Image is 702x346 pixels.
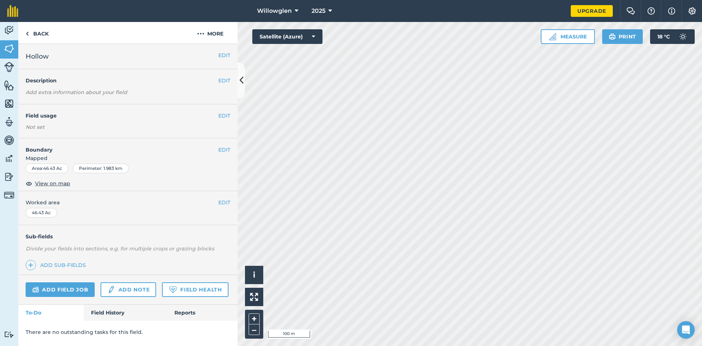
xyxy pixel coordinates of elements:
[167,305,238,321] a: Reports
[73,164,129,173] div: Perimeter : 1.983 km
[26,245,214,252] em: Divide your fields into sections, e.g. for multiple crops or grazing blocks
[218,77,230,85] button: EDIT
[676,29,690,44] img: svg+xml;base64,PD94bWwgdmVyc2lvbj0iMS4wIiBlbmNvZGluZz0idXRmLTgiPz4KPCEtLSBHZW5lcmF0b3I6IEFkb2JlIE...
[218,51,230,59] button: EDIT
[252,29,322,44] button: Satellite (Azure)
[28,261,33,269] img: svg+xml;base64,PHN2ZyB4bWxucz0iaHR0cDovL3d3dy53My5vcmcvMjAwMC9zdmciIHdpZHRoPSIxNCIgaGVpZ2h0PSIyNC...
[4,25,14,36] img: svg+xml;base64,PD94bWwgdmVyc2lvbj0iMS4wIiBlbmNvZGluZz0idXRmLTgiPz4KPCEtLSBHZW5lcmF0b3I6IEFkb2JlIE...
[218,112,230,120] button: EDIT
[26,123,230,131] div: Not set
[197,29,204,38] img: svg+xml;base64,PHN2ZyB4bWxucz0iaHR0cDovL3d3dy53My5vcmcvMjAwMC9zdmciIHdpZHRoPSIyMCIgaGVpZ2h0PSIyNC...
[26,77,230,85] h4: Description
[26,179,32,188] img: svg+xml;base64,PHN2ZyB4bWxucz0iaHR0cDovL3d3dy53My5vcmcvMjAwMC9zdmciIHdpZHRoPSIxOCIgaGVpZ2h0PSIyNC...
[688,7,697,15] img: A cog icon
[549,33,556,40] img: Ruler icon
[541,29,595,44] button: Measure
[4,80,14,91] img: svg+xml;base64,PHN2ZyB4bWxucz0iaHR0cDovL3d3dy53My5vcmcvMjAwMC9zdmciIHdpZHRoPSI1NiIgaGVpZ2h0PSI2MC...
[4,153,14,164] img: svg+xml;base64,PD94bWwgdmVyc2lvbj0iMS4wIiBlbmNvZGluZz0idXRmLTgiPz4KPCEtLSBHZW5lcmF0b3I6IEFkb2JlIE...
[250,293,258,301] img: Four arrows, one pointing top left, one top right, one bottom right and the last bottom left
[7,5,18,17] img: fieldmargin Logo
[650,29,695,44] button: 18 °C
[4,98,14,109] img: svg+xml;base64,PHN2ZyB4bWxucz0iaHR0cDovL3d3dy53My5vcmcvMjAwMC9zdmciIHdpZHRoPSI1NiIgaGVpZ2h0PSI2MC...
[26,208,57,217] div: 46.43 Ac
[4,43,14,54] img: svg+xml;base64,PHN2ZyB4bWxucz0iaHR0cDovL3d3dy53My5vcmcvMjAwMC9zdmciIHdpZHRoPSI1NiIgaGVpZ2h0PSI2MC...
[626,7,635,15] img: Two speech bubbles overlapping with the left bubble in the forefront
[162,282,228,297] a: Field Health
[26,29,29,38] img: svg+xml;base64,PHN2ZyB4bWxucz0iaHR0cDovL3d3dy53My5vcmcvMjAwMC9zdmciIHdpZHRoPSI5IiBoZWlnaHQ9IjI0Ii...
[4,135,14,146] img: svg+xml;base64,PD94bWwgdmVyc2lvbj0iMS4wIiBlbmNvZGluZz0idXRmLTgiPz4KPCEtLSBHZW5lcmF0b3I6IEFkb2JlIE...
[26,164,68,173] div: Area : 46.43 Ac
[107,285,115,294] img: svg+xml;base64,PD94bWwgdmVyc2lvbj0iMS4wIiBlbmNvZGluZz0idXRmLTgiPz4KPCEtLSBHZW5lcmF0b3I6IEFkb2JlIE...
[35,179,70,187] span: View on map
[677,321,695,339] div: Open Intercom Messenger
[571,5,613,17] a: Upgrade
[183,22,238,44] button: More
[18,154,238,162] span: Mapped
[32,285,39,294] img: svg+xml;base64,PD94bWwgdmVyc2lvbj0iMS4wIiBlbmNvZGluZz0idXRmLTgiPz4KPCEtLSBHZW5lcmF0b3I6IEFkb2JlIE...
[218,198,230,207] button: EDIT
[657,29,670,44] span: 18 ° C
[101,282,156,297] a: Add note
[253,270,255,279] span: i
[4,62,14,72] img: svg+xml;base64,PD94bWwgdmVyc2lvbj0iMS4wIiBlbmNvZGluZz0idXRmLTgiPz4KPCEtLSBHZW5lcmF0b3I6IEFkb2JlIE...
[26,179,70,188] button: View on map
[668,7,675,15] img: svg+xml;base64,PHN2ZyB4bWxucz0iaHR0cDovL3d3dy53My5vcmcvMjAwMC9zdmciIHdpZHRoPSIxNyIgaGVpZ2h0PSIxNy...
[249,324,260,335] button: –
[647,7,656,15] img: A question mark icon
[257,7,292,15] span: Willowglen
[26,282,95,297] a: Add field job
[609,32,616,41] img: svg+xml;base64,PHN2ZyB4bWxucz0iaHR0cDovL3d3dy53My5vcmcvMjAwMC9zdmciIHdpZHRoPSIxOSIgaGVpZ2h0PSIyNC...
[4,116,14,127] img: svg+xml;base64,PD94bWwgdmVyc2lvbj0iMS4wIiBlbmNvZGluZz0idXRmLTgiPz4KPCEtLSBHZW5lcmF0b3I6IEFkb2JlIE...
[26,89,127,96] em: Add extra information about your field
[4,331,14,338] img: svg+xml;base64,PD94bWwgdmVyc2lvbj0iMS4wIiBlbmNvZGluZz0idXRmLTgiPz4KPCEtLSBHZW5lcmF0b3I6IEFkb2JlIE...
[18,305,84,321] a: To-Do
[26,112,218,120] h4: Field usage
[249,313,260,324] button: +
[26,260,89,270] a: Add sub-fields
[4,190,14,200] img: svg+xml;base64,PD94bWwgdmVyc2lvbj0iMS4wIiBlbmNvZGluZz0idXRmLTgiPz4KPCEtLSBHZW5lcmF0b3I6IEFkb2JlIE...
[602,29,643,44] button: Print
[84,305,167,321] a: Field History
[26,328,230,336] p: There are no outstanding tasks for this field.
[4,171,14,182] img: svg+xml;base64,PD94bWwgdmVyc2lvbj0iMS4wIiBlbmNvZGluZz0idXRmLTgiPz4KPCEtLSBHZW5lcmF0b3I6IEFkb2JlIE...
[26,198,230,207] span: Worked area
[18,232,238,241] h4: Sub-fields
[218,146,230,154] button: EDIT
[245,266,263,284] button: i
[312,7,325,15] span: 2025
[26,51,49,62] span: Hollow
[18,22,56,44] a: Back
[18,138,218,154] h4: Boundary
